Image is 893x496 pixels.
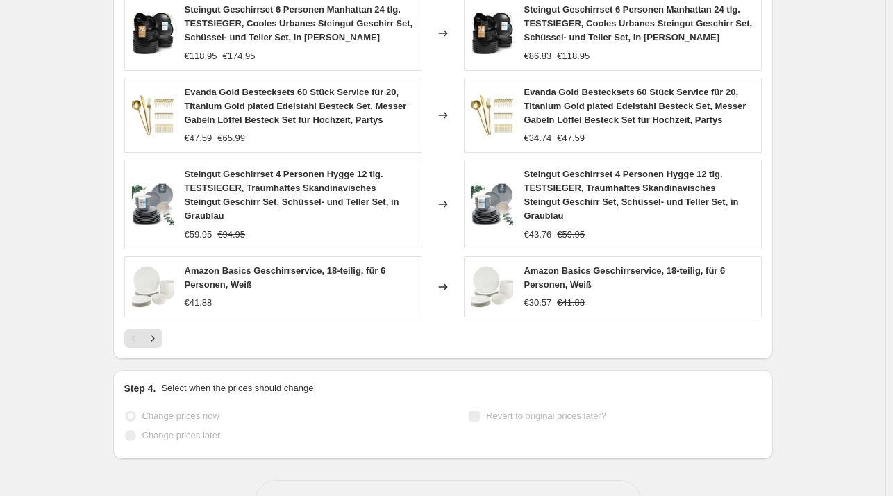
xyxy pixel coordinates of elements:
span: Evanda Gold Bestecksets 60 Stück Service für 20, Titanium Gold plated Edelstahl Besteck Set, Mess... [185,87,407,125]
span: Amazon Basics Geschirrservice, 18-teilig, für 6 Personen, Weiß [185,265,386,290]
strike: €94.95 [217,228,245,242]
button: Next [143,329,162,348]
img: 71f25ZP-y6L_80x.jpg [132,94,174,136]
span: Steingut Geschirrset 6 Personen Manhattan 24 tlg. TESTSIEGER, Cooles Urbanes Steingut Geschirr Se... [524,4,753,42]
span: Steingut Geschirrset 4 Personen Hygge 12 tlg. TESTSIEGER, Traumhaftes Skandinavisches Steingut Ge... [524,169,739,221]
span: Amazon Basics Geschirrservice, 18-teilig, für 6 Personen, Weiß [524,265,726,290]
div: €41.88 [185,296,212,310]
strike: €174.95 [223,49,256,63]
div: €86.83 [524,49,552,63]
div: €34.74 [524,131,552,145]
p: Select when the prices should change [161,381,313,395]
div: €118.95 [185,49,217,63]
h2: Step 4. [124,381,156,395]
div: €47.59 [185,131,212,145]
div: €30.57 [524,296,552,310]
span: Steingut Geschirrset 4 Personen Hygge 12 tlg. TESTSIEGER, Traumhaftes Skandinavisches Steingut Ge... [185,169,399,221]
span: Steingut Geschirrset 6 Personen Manhattan 24 tlg. TESTSIEGER, Cooles Urbanes Steingut Geschirr Se... [185,4,413,42]
strike: €41.88 [557,296,585,310]
img: 81ewrfgzUKL_80x.jpg [132,13,174,54]
strike: €65.99 [217,131,245,145]
strike: €47.59 [557,131,585,145]
img: 61zDJSyz9FL_80x.jpg [471,266,513,308]
img: 81ewrfgzUKL_80x.jpg [471,13,513,54]
img: 71f25ZP-y6L_80x.jpg [471,94,513,136]
img: 810aa5vV67L_80x.jpg [132,183,174,225]
span: Change prices later [142,430,221,440]
span: Evanda Gold Bestecksets 60 Stück Service für 20, Titanium Gold plated Edelstahl Besteck Set, Mess... [524,87,746,125]
div: €43.76 [524,228,552,242]
img: 810aa5vV67L_80x.jpg [471,183,513,225]
strike: €59.95 [557,228,585,242]
span: Change prices now [142,411,219,421]
nav: Pagination [124,329,162,348]
strike: €118.95 [557,49,590,63]
img: 61zDJSyz9FL_80x.jpg [132,266,174,308]
span: Revert to original prices later? [486,411,606,421]
div: €59.95 [185,228,212,242]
